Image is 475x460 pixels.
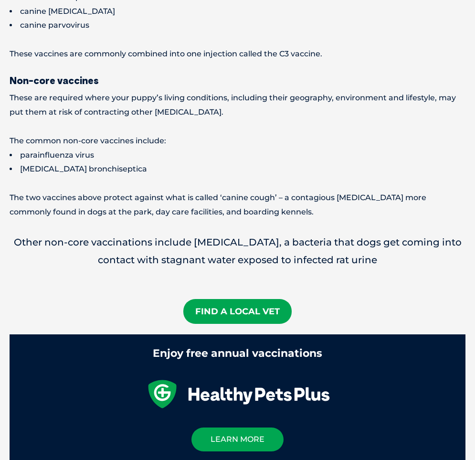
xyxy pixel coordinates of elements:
[10,4,465,19] li: canine [MEDICAL_DATA]
[10,18,465,32] li: canine parvovirus
[183,299,292,324] a: Find A Local Vet
[10,75,465,86] h3: Non-core vaccines
[10,134,465,148] p: The common non-core vaccines include:
[10,91,465,119] p: These are required where your puppy’s living conditions, including their geography, environment a...
[10,47,465,61] p: These vaccines are commonly combined into one injection called the C3 vaccine.
[153,346,322,361] div: Enjoy free annual vaccinations
[145,380,330,408] img: healthy-pets-plus.svg
[10,148,465,162] li: parainfluenza virus
[10,162,465,176] li: [MEDICAL_DATA] bronchiseptica
[191,428,284,451] a: learn more
[10,234,465,269] p: Other non-core vaccinations include [MEDICAL_DATA], a bacteria that dogs get coming into contact ...
[10,191,465,219] p: The two vaccines above protect against what is called ‘canine cough’ – a contagious [MEDICAL_DATA...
